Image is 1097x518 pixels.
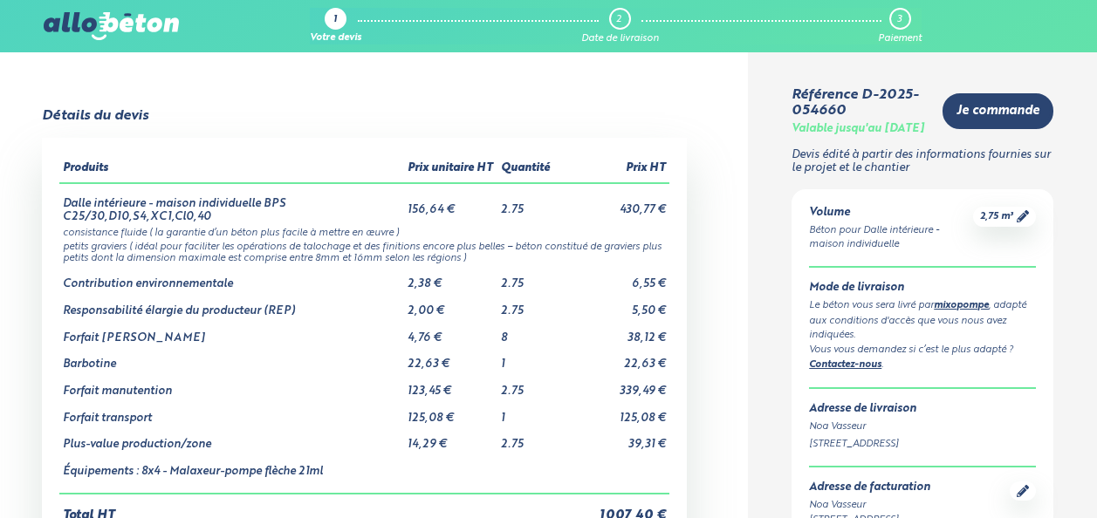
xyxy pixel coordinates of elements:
td: 2.75 [497,264,568,291]
td: 22,63 € [404,344,498,371]
td: Responsabilité élargie du producteur (REP) [59,291,404,318]
div: Valable jusqu'au [DATE] [792,123,924,136]
td: 125,08 € [404,399,498,426]
td: 39,31 € [568,425,668,452]
td: 38,12 € [568,318,668,345]
th: Prix unitaire HT [404,155,498,183]
a: 2 Date de livraison [581,8,659,44]
td: 4,76 € [404,318,498,345]
div: 1 [333,15,337,26]
td: Barbotine [59,344,404,371]
td: 2.75 [497,425,568,452]
td: 430,77 € [568,183,668,223]
span: Je commande [956,104,1039,119]
img: allobéton [44,12,178,40]
td: Contribution environnementale [59,264,404,291]
td: Plus-value production/zone [59,425,404,452]
div: Volume [809,207,972,220]
td: Forfait [PERSON_NAME] [59,318,404,345]
div: Vous vous demandez si c’est le plus adapté ? . [809,343,1035,373]
td: 339,49 € [568,371,668,399]
div: 3 [897,14,902,25]
a: Je commande [943,93,1053,129]
div: Le béton vous sera livré par , adapté aux conditions d'accès que vous nous avez indiquées. [809,298,1035,343]
div: Votre devis [310,33,361,44]
td: 14,29 € [404,425,498,452]
a: 3 Paiement [878,8,922,44]
td: 156,64 € [404,183,498,223]
th: Produits [59,155,404,183]
div: 2 [616,14,621,25]
div: Adresse de livraison [809,403,1035,416]
td: 2,00 € [404,291,498,318]
div: Béton pour Dalle intérieure - maison individuelle [809,223,972,253]
td: Dalle intérieure - maison individuelle BPS C25/30,D10,S4,XC1,Cl0,40 [59,183,404,223]
div: Date de livraison [581,33,659,44]
a: Contactez-nous [809,360,881,370]
iframe: Help widget launcher [942,450,1078,499]
th: Prix HT [568,155,668,183]
div: Mode de livraison [809,282,1035,295]
div: [STREET_ADDRESS] [809,437,1035,452]
th: Quantité [497,155,568,183]
td: 5,50 € [568,291,668,318]
td: Forfait transport [59,399,404,426]
td: 2.75 [497,291,568,318]
td: 1 [497,399,568,426]
td: 6,55 € [568,264,668,291]
td: 8 [497,318,568,345]
div: Noa Vasseur [809,498,930,513]
div: Référence D-2025-054660 [792,87,928,119]
a: 1 Votre devis [310,8,361,44]
div: Détails du devis [42,108,148,124]
p: Devis édité à partir des informations fournies sur le projet et le chantier [792,149,1052,174]
td: 123,45 € [404,371,498,399]
td: Équipements : 8x4 - Malaxeur-pompe flèche 21ml [59,452,404,494]
td: 1 [497,344,568,371]
div: Adresse de facturation [809,481,930,494]
td: petits graviers ( idéal pour faciliter les opérations de talochage et des finitions encore plus b... [59,238,669,264]
td: 2.75 [497,183,568,223]
td: 22,63 € [568,344,668,371]
a: mixopompe [934,301,989,310]
td: Forfait manutention [59,371,404,399]
td: 2.75 [497,371,568,399]
td: 2,38 € [404,264,498,291]
div: Noa Vasseur [809,419,1035,434]
td: 125,08 € [568,399,668,426]
div: Paiement [878,33,922,44]
td: consistance fluide ( la garantie d’un béton plus facile à mettre en œuvre ) [59,224,669,239]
